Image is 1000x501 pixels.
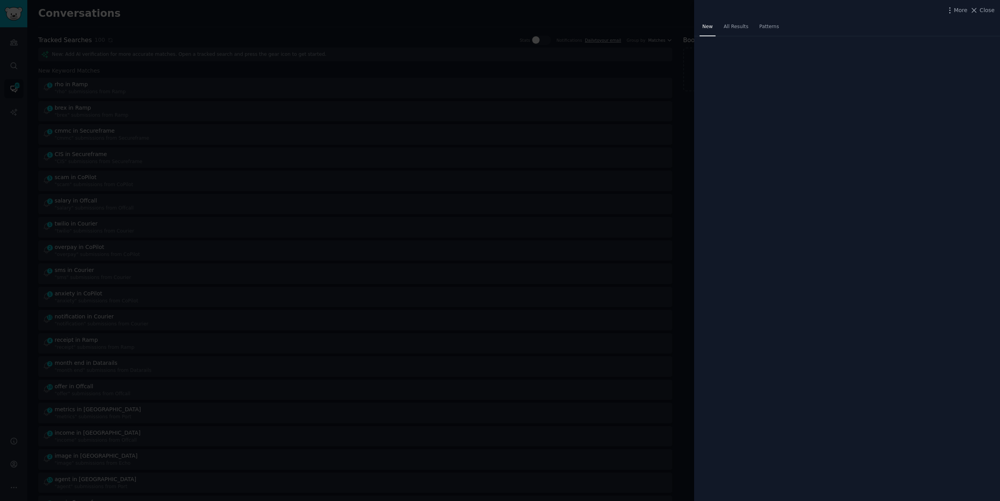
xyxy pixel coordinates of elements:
span: More [954,6,968,14]
button: More [946,6,968,14]
span: Close [980,6,995,14]
span: All Results [724,23,748,30]
span: New [702,23,713,30]
button: Close [970,6,995,14]
a: All Results [721,21,751,37]
span: Patterns [759,23,779,30]
a: New [700,21,716,37]
a: Patterns [757,21,782,37]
